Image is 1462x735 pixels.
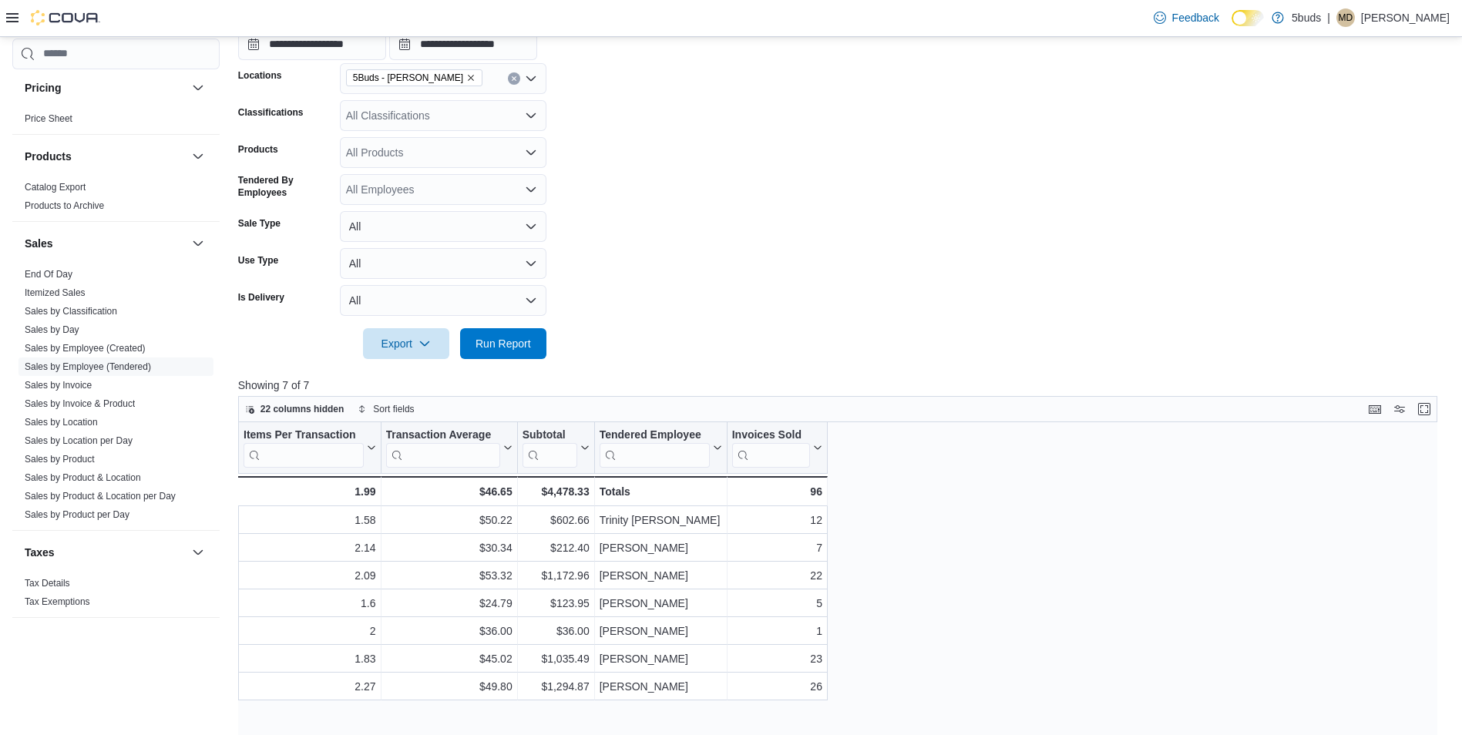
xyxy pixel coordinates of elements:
button: Products [189,147,207,166]
div: $36.00 [385,622,512,640]
div: [PERSON_NAME] [599,622,721,640]
div: 7 [731,539,822,557]
a: Sales by Product & Location [25,472,141,483]
div: $1,172.96 [522,566,589,585]
a: Sales by Classification [25,306,117,317]
div: 1.58 [244,511,376,529]
a: Sales by Invoice & Product [25,398,135,409]
a: Sales by Location per Day [25,435,133,446]
label: Locations [238,69,282,82]
a: Products to Archive [25,200,104,211]
div: 2.27 [244,677,376,696]
button: Invoices Sold [731,428,822,467]
div: $50.22 [385,511,512,529]
button: All [340,248,546,279]
button: Open list of options [525,109,537,122]
label: Classifications [238,106,304,119]
label: Products [238,143,278,156]
span: Run Report [476,336,531,351]
span: Itemized Sales [25,287,86,299]
button: Open list of options [525,72,537,85]
span: Sales by Employee (Tendered) [25,361,151,373]
button: Display options [1390,400,1409,418]
span: Sales by Classification [25,305,117,317]
span: Sales by Product per Day [25,508,129,521]
a: Price Sheet [25,113,72,124]
label: Sale Type [238,217,281,230]
h3: Pricing [25,80,61,96]
div: Taxes [12,574,220,617]
div: 2.09 [244,566,376,585]
button: Sort fields [351,400,420,418]
div: Sales [12,265,220,530]
div: $1,035.49 [522,649,589,668]
button: Transaction Average [385,428,512,467]
span: Feedback [1172,10,1219,25]
button: Open list of options [525,183,537,196]
div: [PERSON_NAME] [599,594,721,612]
button: Enter fullscreen [1415,400,1433,418]
button: Run Report [460,328,546,359]
button: Export [363,328,449,359]
button: Taxes [189,543,207,562]
button: Sales [189,234,207,253]
div: $123.95 [522,594,589,612]
div: $602.66 [522,511,589,529]
div: 1.6 [244,594,376,612]
div: 26 [731,677,822,696]
label: Is Delivery [238,291,284,304]
span: Price Sheet [25,112,72,125]
button: Clear input [508,72,520,85]
div: Totals [599,482,721,501]
div: 5 [731,594,822,612]
a: Tax Exemptions [25,596,90,607]
label: Tendered By Employees [238,174,334,199]
div: 23 [731,649,822,668]
img: Cova [31,10,100,25]
span: 22 columns hidden [260,403,344,415]
div: $24.79 [385,594,512,612]
button: 22 columns hidden [239,400,351,418]
div: Invoices Sold [731,428,809,467]
a: End Of Day [25,269,72,280]
button: Remove 5Buds - Regina from selection in this group [466,73,476,82]
a: Catalog Export [25,182,86,193]
span: Dark Mode [1232,26,1232,27]
span: End Of Day [25,268,72,280]
button: Products [25,149,186,164]
div: 96 [731,482,822,501]
label: Use Type [238,254,278,267]
a: Sales by Day [25,324,79,335]
p: Showing 7 of 7 [238,378,1450,393]
button: Pricing [189,79,207,97]
span: Tax Exemptions [25,596,90,608]
div: Transaction Average [385,428,499,442]
div: Pricing [12,109,220,134]
div: $4,478.33 [522,482,589,501]
a: Sales by Product per Day [25,509,129,520]
div: [PERSON_NAME] [599,649,721,668]
div: Invoices Sold [731,428,809,442]
span: Sales by Product [25,453,95,465]
button: All [340,211,546,242]
div: $53.32 [385,566,512,585]
span: Sales by Invoice & Product [25,398,135,410]
p: | [1327,8,1330,27]
div: [PERSON_NAME] [599,539,721,557]
span: 5Buds - [PERSON_NAME] [353,70,463,86]
button: Items Per Transaction [244,428,376,467]
a: Sales by Product [25,454,95,465]
div: 1.99 [243,482,376,501]
span: Sales by Invoice [25,379,92,391]
div: Tendered Employee [599,428,709,442]
span: Sales by Employee (Created) [25,342,146,354]
div: $36.00 [522,622,589,640]
span: 5Buds - Regina [346,69,482,86]
div: Maurice Douglas [1336,8,1355,27]
div: 2.14 [244,539,376,557]
a: Tax Details [25,578,70,589]
div: Subtotal [522,428,576,442]
div: $45.02 [385,649,512,668]
h3: Taxes [25,545,55,560]
input: Press the down key to open a popover containing a calendar. [389,29,537,60]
